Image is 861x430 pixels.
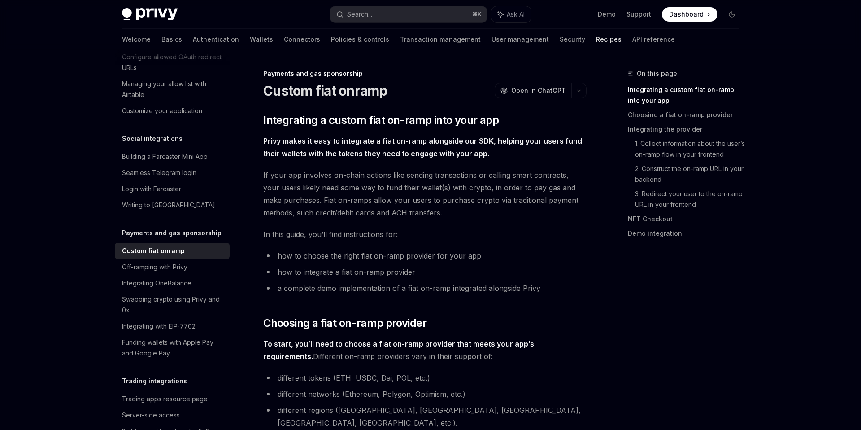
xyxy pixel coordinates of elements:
strong: Privy makes it easy to integrate a fiat on-ramp alongside our SDK, helping your users fund their ... [263,136,582,158]
a: Recipes [596,29,622,50]
span: Choosing a fiat on-ramp provider [263,316,426,330]
li: how to integrate a fiat on-ramp provider [263,266,587,278]
div: Managing your allow list with Airtable [122,79,224,100]
div: Customize your application [122,105,202,116]
a: Authentication [193,29,239,50]
a: Managing your allow list with Airtable [115,76,230,103]
div: Payments and gas sponsorship [263,69,587,78]
a: 3. Redirect your user to the on-ramp URL in your frontend [635,187,746,212]
a: Demo integration [628,226,746,241]
button: Ask AI [491,6,531,22]
a: Off-ramping with Privy [115,259,230,275]
a: Building a Farcaster Mini App [115,149,230,165]
a: User management [491,29,549,50]
a: Login with Farcaster [115,181,230,197]
div: Writing to [GEOGRAPHIC_DATA] [122,200,215,211]
img: dark logo [122,8,178,21]
a: Server-side access [115,407,230,423]
div: Integrating with EIP-7702 [122,321,196,332]
a: API reference [632,29,675,50]
li: a complete demo implementation of a fiat on-ramp integrated alongside Privy [263,282,587,294]
a: Seamless Telegram login [115,165,230,181]
div: Search... [347,9,372,20]
a: Connectors [284,29,320,50]
li: different tokens (ETH, USDC, Dai, POL, etc.) [263,372,587,384]
a: Security [560,29,585,50]
a: Transaction management [400,29,481,50]
div: Swapping crypto using Privy and 0x [122,294,224,316]
a: Integrating OneBalance [115,275,230,291]
a: Trading apps resource page [115,391,230,407]
div: Off-ramping with Privy [122,262,187,272]
a: Funding wallets with Apple Pay and Google Pay [115,334,230,361]
a: Custom fiat onramp [115,243,230,259]
span: ⌘ K [472,11,482,18]
a: Basics [161,29,182,50]
strong: To start, you’ll need to choose a fiat on-ramp provider that meets your app’s requirements. [263,339,534,361]
div: Server-side access [122,410,180,421]
h5: Trading integrations [122,376,187,386]
a: Policies & controls [331,29,389,50]
a: Welcome [122,29,151,50]
div: Building a Farcaster Mini App [122,151,208,162]
a: Dashboard [662,7,717,22]
div: Funding wallets with Apple Pay and Google Pay [122,337,224,359]
a: 2. Construct the on-ramp URL in your backend [635,162,746,187]
div: Integrating OneBalance [122,278,191,289]
span: In this guide, you’ll find instructions for: [263,228,587,241]
li: different regions ([GEOGRAPHIC_DATA], [GEOGRAPHIC_DATA], [GEOGRAPHIC_DATA], [GEOGRAPHIC_DATA], [G... [263,404,587,429]
div: Custom fiat onramp [122,246,185,256]
div: Seamless Telegram login [122,167,196,178]
li: how to choose the right fiat on-ramp provider for your app [263,250,587,262]
h1: Custom fiat onramp [263,83,387,99]
h5: Social integrations [122,133,183,144]
h5: Payments and gas sponsorship [122,228,222,238]
div: Login with Farcaster [122,184,181,194]
span: Different on-ramp providers vary in their support of: [263,338,587,363]
a: Choosing a fiat on-ramp provider [628,108,746,122]
a: Writing to [GEOGRAPHIC_DATA] [115,197,230,213]
span: Integrating a custom fiat on-ramp into your app [263,113,499,127]
span: Open in ChatGPT [511,86,566,95]
span: Dashboard [669,10,704,19]
a: NFT Checkout [628,212,746,226]
button: Search...⌘K [330,6,487,22]
li: different networks (Ethereum, Polygon, Optimism, etc.) [263,388,587,400]
a: Demo [598,10,616,19]
span: If your app involves on-chain actions like sending transactions or calling smart contracts, your ... [263,169,587,219]
div: Trading apps resource page [122,394,208,404]
a: Support [626,10,651,19]
span: On this page [637,68,677,79]
a: Integrating with EIP-7702 [115,318,230,334]
button: Toggle dark mode [725,7,739,22]
a: Swapping crypto using Privy and 0x [115,291,230,318]
a: Integrating a custom fiat on-ramp into your app [628,83,746,108]
a: Customize your application [115,103,230,119]
a: 1. Collect information about the user’s on-ramp flow in your frontend [635,136,746,162]
button: Open in ChatGPT [495,83,571,98]
span: Ask AI [507,10,525,19]
a: Wallets [250,29,273,50]
a: Integrating the provider [628,122,746,136]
